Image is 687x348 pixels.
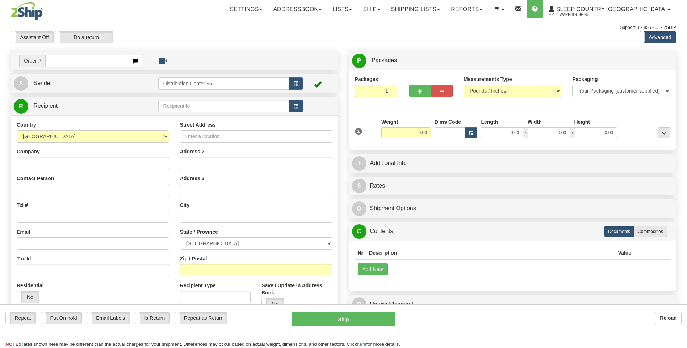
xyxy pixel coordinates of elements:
[292,312,395,326] button: Ship
[14,76,28,91] span: S
[445,0,488,18] a: Reports
[570,127,575,138] span: x
[33,103,58,109] span: Recipient
[5,341,20,347] span: NOTE:
[352,53,674,68] a: P Packages
[660,315,677,321] b: Reload
[355,246,366,260] th: Nr
[180,282,216,289] label: Recipient Type
[17,121,36,128] label: Country
[14,99,142,114] a: R Recipient
[357,0,385,18] a: Ship
[17,228,30,235] label: Email
[615,246,634,260] th: Value
[14,76,158,91] a: S Sender
[180,148,205,155] label: Address 2
[158,100,289,112] input: Recipient Id
[180,255,207,262] label: Zip / Postal
[175,312,227,324] label: Repeat as Return
[464,76,512,83] label: Measurements Type
[17,201,28,209] label: Tel #
[670,137,686,211] iframe: chat widget
[352,156,674,171] a: IAdditional Info
[435,118,461,126] label: Dims Code
[352,54,366,68] span: P
[135,312,169,324] label: Is Return
[358,263,388,275] button: Add New
[352,156,366,171] span: I
[655,312,682,324] button: Reload
[261,282,332,296] label: Save / Update in Address Book
[366,246,615,260] th: Description
[180,130,332,143] input: Enter a location
[352,179,366,193] span: $
[372,57,397,63] span: Packages
[158,77,289,90] input: Sender Id
[352,297,674,312] a: RReturn Shipment
[386,0,445,18] a: Shipping lists
[11,2,43,20] img: logo2044.jpg
[543,0,676,18] a: Sleep Country [GEOGRAPHIC_DATA] 2044 / Warehouse 95
[640,31,676,43] label: Advanced
[17,255,31,262] label: Tax Id
[572,76,598,83] label: Packaging
[355,128,363,135] span: 1
[17,148,40,155] label: Company
[528,118,542,126] label: Width
[352,224,674,239] a: CContents
[355,76,378,83] label: Packages
[352,297,366,312] span: R
[17,175,54,182] label: Contact Person
[87,312,130,324] label: Email Labels
[268,0,327,18] a: Addressbook
[523,127,528,138] span: x
[33,80,52,86] span: Sender
[11,31,53,43] label: Assistant Off
[481,118,498,126] label: Length
[17,282,44,289] label: Residential
[352,201,366,216] span: O
[180,201,189,209] label: City
[6,312,35,324] label: Repeat
[634,226,667,237] label: Commodities
[327,0,357,18] a: Lists
[224,0,268,18] a: Settings
[17,291,39,303] label: No
[180,121,216,128] label: Street Address
[41,312,81,324] label: Put On hold
[604,226,634,237] label: Documents
[549,11,603,18] span: 2044 / Warehouse 95
[19,55,45,67] span: Order #
[14,99,28,114] span: R
[357,341,366,347] a: here
[352,201,674,216] a: OShipment Options
[180,228,218,235] label: State / Province
[381,118,398,126] label: Weight
[55,31,113,43] label: Do a return
[180,175,205,182] label: Address 3
[574,118,590,126] label: Height
[352,179,674,194] a: $Rates
[554,6,667,12] span: Sleep Country [GEOGRAPHIC_DATA]
[262,298,284,310] label: No
[11,25,676,31] div: Support: 1 - 855 - 55 - 2SHIP
[658,127,670,138] div: ...
[352,224,366,239] span: C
